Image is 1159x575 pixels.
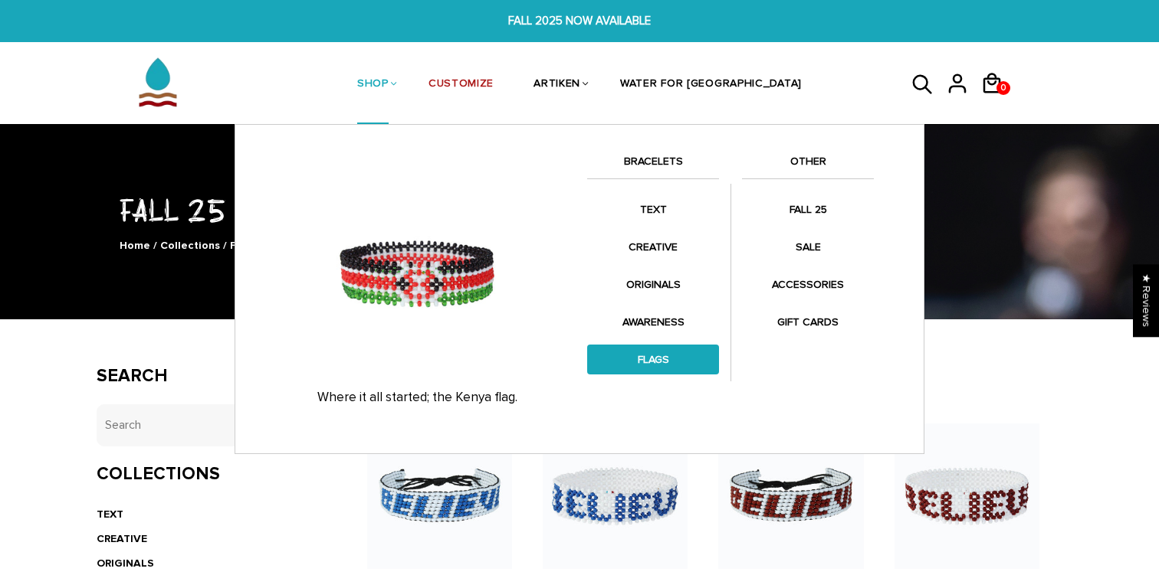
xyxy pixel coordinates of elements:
[742,307,874,337] a: GIFT CARDS
[262,390,572,405] p: Where it all started; the Kenya flag.
[428,44,494,126] a: CUSTOMIZE
[587,152,719,178] a: BRACELETS
[534,44,580,126] a: ARTIKEN
[742,194,874,224] a: FALL 25
[587,307,719,337] a: AWARENESS
[97,532,147,545] a: CREATIVE
[742,232,874,262] a: SALE
[587,194,719,224] a: TEXT
[997,77,1010,99] span: 0
[357,44,389,126] a: SHOP
[97,508,123,521] a: TEXT
[742,270,874,299] a: ACCESSORIES
[97,557,154,570] a: ORIGINALS
[230,239,272,252] span: FALL 25
[153,239,157,252] span: /
[980,100,1015,102] a: 0
[620,44,802,126] a: WATER FOR [GEOGRAPHIC_DATA]
[97,189,1062,230] h1: FALL 25
[160,239,220,252] a: Collections
[742,152,874,178] a: OTHER
[120,239,150,252] a: Home
[1133,264,1159,337] div: Click to open Judge.me floating reviews tab
[587,232,719,262] a: CREATIVE
[587,345,719,374] a: FLAGS
[97,463,321,485] h3: Collections
[97,404,321,446] input: Search
[223,239,227,252] span: /
[97,365,321,387] h3: Search
[357,12,803,30] span: FALL 2025 NOW AVAILABLE
[587,270,719,299] a: ORIGINALS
